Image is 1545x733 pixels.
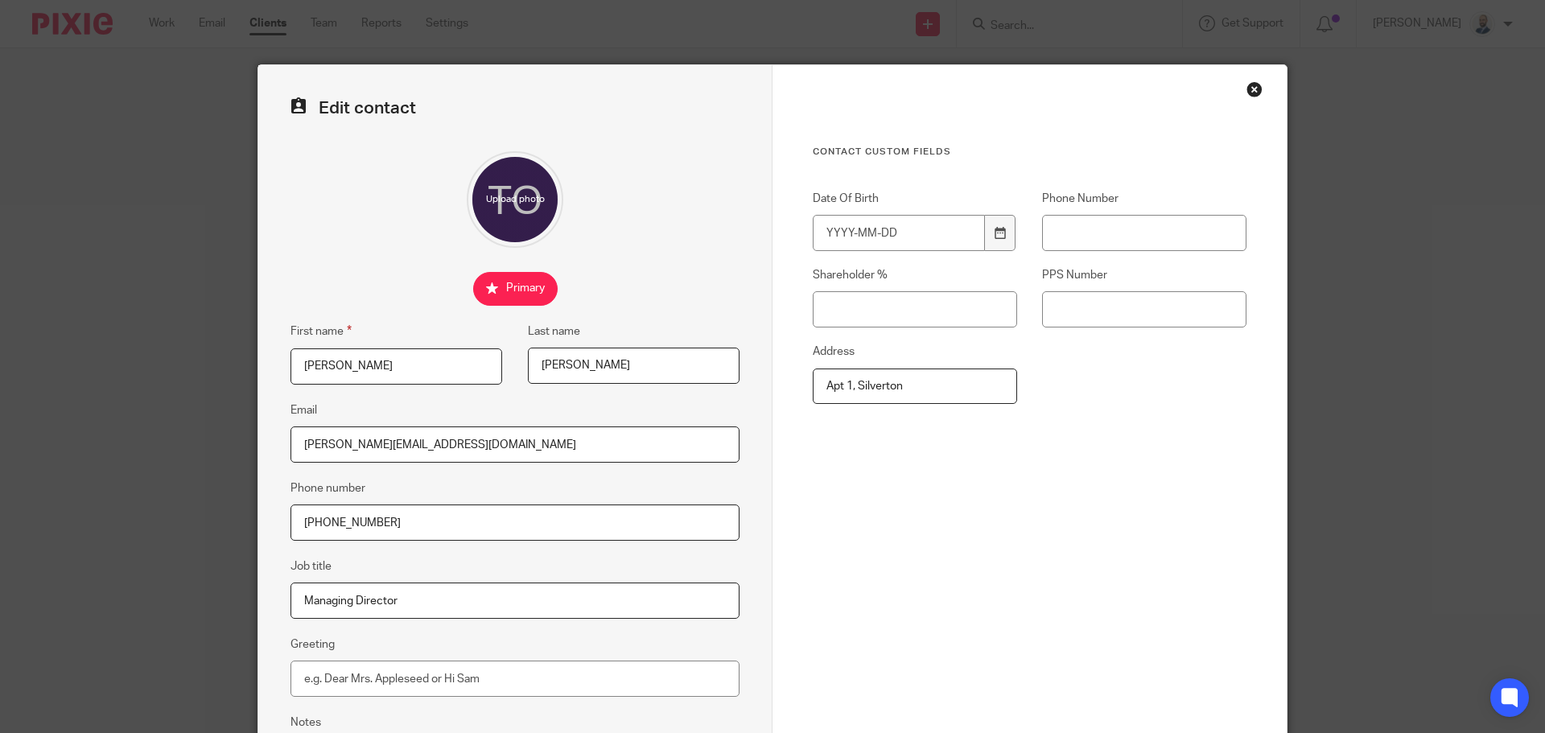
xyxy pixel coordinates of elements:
label: Job title [290,558,332,574]
h2: Edit contact [290,97,740,119]
label: Phone Number [1042,191,1246,207]
label: Last name [528,323,580,340]
h3: Contact Custom fields [813,146,1246,159]
label: First name [290,322,352,340]
label: Email [290,402,317,418]
label: Phone number [290,480,365,496]
label: Date Of Birth [813,191,1017,207]
div: Close this dialog window [1246,81,1263,97]
label: Notes [290,714,321,731]
label: Address [813,344,1017,360]
label: Greeting [290,636,335,653]
label: Shareholder % [813,267,1017,283]
label: PPS Number [1042,267,1246,283]
input: YYYY-MM-DD [813,215,985,251]
input: e.g. Dear Mrs. Appleseed or Hi Sam [290,661,740,697]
